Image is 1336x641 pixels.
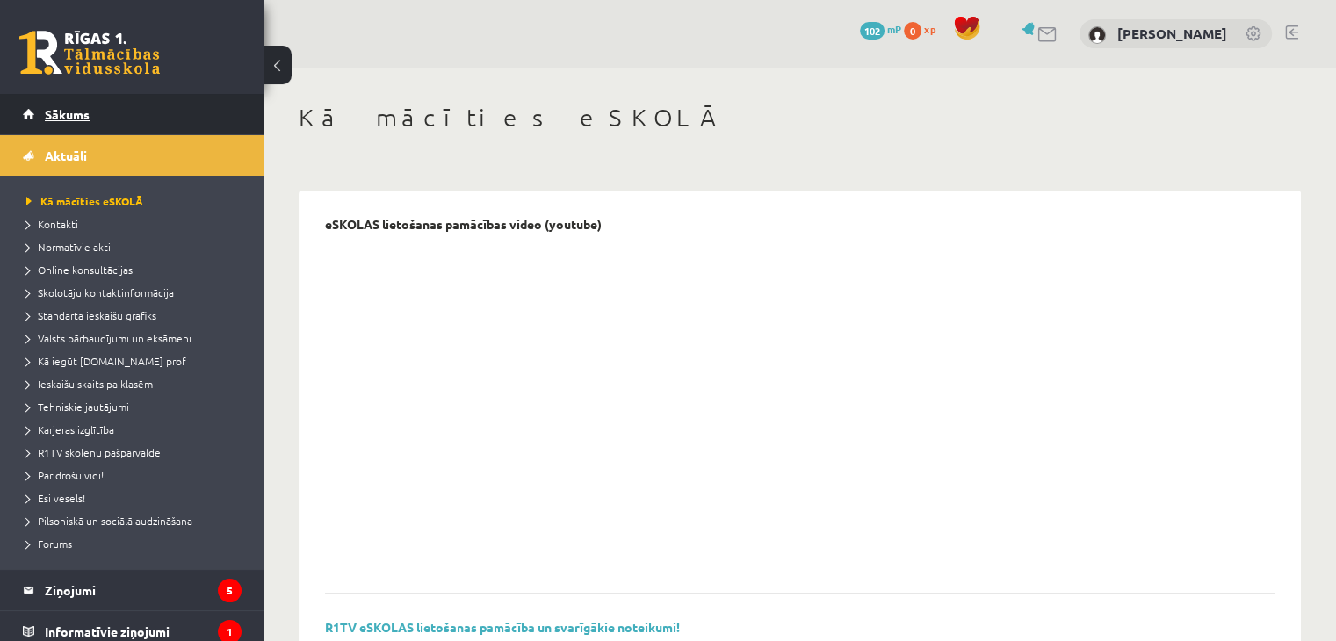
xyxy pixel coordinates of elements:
p: eSKOLAS lietošanas pamācības video (youtube) [325,217,602,232]
span: Standarta ieskaišu grafiks [26,308,156,322]
span: Normatīvie akti [26,240,111,254]
span: Kontakti [26,217,78,231]
img: Nikolass Senitagoja [1088,26,1106,44]
a: Standarta ieskaišu grafiks [26,307,246,323]
a: Pilsoniskā un sociālā audzināšana [26,513,246,529]
span: Esi vesels! [26,491,85,505]
a: R1TV eSKOLAS lietošanas pamācība un svarīgākie noteikumi! [325,619,680,635]
a: Ziņojumi5 [23,570,242,610]
span: Ieskaišu skaits pa klasēm [26,377,153,391]
span: Karjeras izglītība [26,422,114,436]
span: Valsts pārbaudījumi un eksāmeni [26,331,191,345]
span: Online konsultācijas [26,263,133,277]
a: [PERSON_NAME] [1117,25,1227,42]
span: xp [924,22,935,36]
h1: Kā mācīties eSKOLĀ [299,103,1301,133]
span: Forums [26,537,72,551]
span: Pilsoniskā un sociālā audzināšana [26,514,192,528]
span: Kā iegūt [DOMAIN_NAME] prof [26,354,186,368]
a: Normatīvie akti [26,239,246,255]
a: Skolotāju kontaktinformācija [26,284,246,300]
span: mP [887,22,901,36]
span: Aktuāli [45,148,87,163]
a: Ieskaišu skaits pa klasēm [26,376,246,392]
a: Karjeras izglītība [26,421,246,437]
a: Kā mācīties eSKOLĀ [26,193,246,209]
a: Forums [26,536,246,551]
span: Tehniskie jautājumi [26,400,129,414]
a: Kā iegūt [DOMAIN_NAME] prof [26,353,246,369]
span: 102 [860,22,885,40]
a: Valsts pārbaudījumi un eksāmeni [26,330,246,346]
span: R1TV skolēnu pašpārvalde [26,445,161,459]
legend: Ziņojumi [45,570,242,610]
a: 102 mP [860,22,901,36]
a: Par drošu vidi! [26,467,246,483]
a: Aktuāli [23,135,242,176]
a: Sākums [23,94,242,134]
a: Kontakti [26,216,246,232]
a: Tehniskie jautājumi [26,399,246,414]
span: Sākums [45,106,90,122]
span: Par drošu vidi! [26,468,104,482]
span: Skolotāju kontaktinformācija [26,285,174,299]
a: Rīgas 1. Tālmācības vidusskola [19,31,160,75]
a: 0 xp [904,22,944,36]
a: R1TV skolēnu pašpārvalde [26,444,246,460]
span: 0 [904,22,921,40]
span: Kā mācīties eSKOLĀ [26,194,143,208]
i: 5 [218,579,242,602]
a: Esi vesels! [26,490,246,506]
a: Online konsultācijas [26,262,246,277]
